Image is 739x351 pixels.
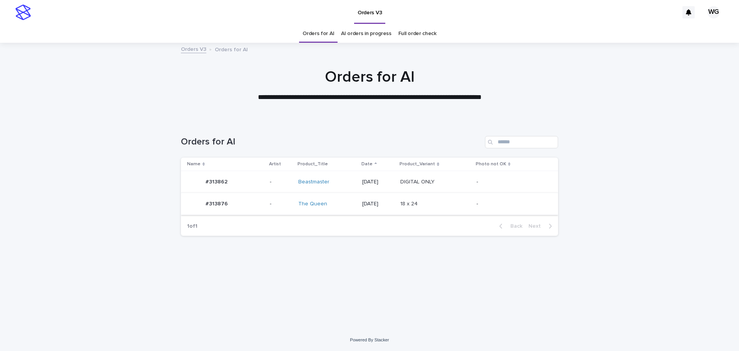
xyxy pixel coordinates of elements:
p: - [270,179,292,185]
p: Orders for AI [215,45,248,53]
span: Next [528,223,545,229]
p: Product_Title [298,160,328,168]
a: Orders V3 [181,44,206,53]
p: #313876 [206,199,229,207]
p: [DATE] [362,201,394,207]
p: DIGITAL ONLY [400,177,436,185]
p: - [270,201,292,207]
a: Powered By Stacker [350,338,389,342]
p: - [477,179,541,185]
a: Beastmaster [298,179,329,185]
tr: #313862#313862 -Beastmaster [DATE]DIGITAL ONLYDIGITAL ONLY - [181,171,558,193]
p: Date [361,160,373,168]
p: - [477,201,541,207]
a: AI orders in progress [341,25,391,43]
a: Full order check [398,25,436,43]
button: Next [525,223,558,230]
p: Product_Variant [400,160,435,168]
h1: Orders for AI [181,136,482,148]
p: [DATE] [362,179,394,185]
p: Name [187,160,201,168]
a: The Queen [298,201,327,207]
div: WG [707,6,720,18]
p: 18 x 24 [400,199,419,207]
span: Back [506,223,522,229]
h1: Orders for AI [181,68,558,86]
p: 1 of 1 [181,217,204,236]
p: Artist [269,160,281,168]
tr: #313876#313876 -The Queen [DATE]18 x 2418 x 24 - [181,193,558,215]
a: Orders for AI [303,25,334,43]
input: Search [485,136,558,148]
button: Back [493,223,525,230]
p: Photo not OK [476,160,506,168]
p: #313862 [206,177,229,185]
img: stacker-logo-s-only.png [15,5,31,20]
